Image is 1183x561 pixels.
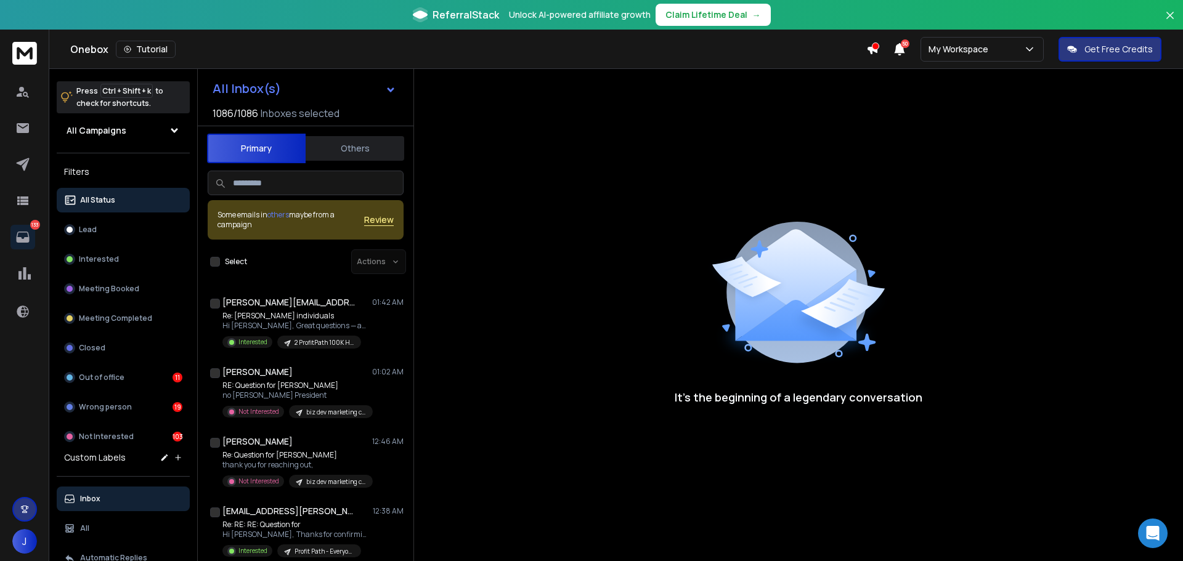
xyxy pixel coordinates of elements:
[173,432,182,442] div: 103
[10,225,35,249] a: 133
[80,195,115,205] p: All Status
[79,313,152,323] p: Meeting Completed
[57,424,190,449] button: Not Interested103
[79,402,132,412] p: Wrong person
[752,9,761,21] span: →
[203,76,406,101] button: All Inbox(s)
[222,296,358,309] h1: [PERSON_NAME][EMAIL_ADDRESS][DOMAIN_NAME]
[238,337,267,347] p: Interested
[306,135,404,162] button: Others
[373,506,404,516] p: 12:38 AM
[222,435,293,448] h1: [PERSON_NAME]
[295,547,354,556] p: Profit Path - Everyone - ICP Campaign
[213,106,258,121] span: 1086 / 1086
[57,365,190,390] button: Out of office11
[173,402,182,412] div: 19
[57,118,190,143] button: All Campaigns
[57,188,190,212] button: All Status
[79,343,105,353] p: Closed
[1138,519,1168,548] div: Open Intercom Messenger
[238,546,267,555] p: Interested
[57,486,190,511] button: Inbox
[372,437,404,446] p: 12:46 AM
[225,257,247,267] label: Select
[675,389,922,406] p: It’s the beginning of a legendary conversation
[173,373,182,382] div: 11
[76,85,163,110] p: Press to check for shortcuts.
[306,408,365,417] p: biz dev marketing cro cco head of sales ceo 11-10k emp | Profit Path - Everyone - ICP Campaign
[64,451,126,464] h3: Custom Labels
[67,124,126,137] h1: All Campaigns
[1084,43,1153,55] p: Get Free Credits
[222,366,293,378] h1: [PERSON_NAME]
[222,530,370,539] p: Hi [PERSON_NAME], Thanks for confirming! I’ve
[901,39,909,48] span: 50
[79,225,97,235] p: Lead
[217,210,364,230] div: Some emails in maybe from a campaign
[222,381,370,390] p: RE: Question for [PERSON_NAME]
[656,4,771,26] button: Claim Lifetime Deal→
[364,214,394,226] button: Review
[509,9,651,21] p: Unlock AI-powered affiliate growth
[295,338,354,347] p: 2 ProfitPath 100K HNW Individuals offer
[222,450,370,460] p: Re: Question for [PERSON_NAME]
[222,505,358,517] h1: [EMAIL_ADDRESS][PERSON_NAME][DOMAIN_NAME]
[213,83,281,95] h1: All Inbox(s)
[70,41,866,58] div: Onebox
[116,41,176,58] button: Tutorial
[238,477,279,486] p: Not Interested
[57,163,190,180] h3: Filters
[57,336,190,360] button: Closed
[261,106,339,121] h3: Inboxes selected
[372,297,404,307] p: 01:42 AM
[12,529,37,554] button: J
[372,367,404,377] p: 01:02 AM
[79,432,134,442] p: Not Interested
[267,209,289,220] span: others
[30,220,40,230] p: 133
[222,311,370,321] p: Re: [PERSON_NAME] individuals
[222,460,370,470] p: thank you for reaching out,
[57,395,190,419] button: Wrong person19
[57,516,190,541] button: All
[1162,7,1178,37] button: Close banner
[306,477,365,486] p: biz dev marketing cro cco head of sales ceo 11-10k emp | Profit Path - Everyone - ICP Campaign
[207,134,306,163] button: Primary
[79,373,124,382] p: Out of office
[79,284,139,294] p: Meeting Booked
[929,43,993,55] p: My Workspace
[222,321,370,331] p: Hi [PERSON_NAME], Great questions — and
[238,407,279,416] p: Not Interested
[1059,37,1161,62] button: Get Free Credits
[57,217,190,242] button: Lead
[222,390,370,400] p: no [PERSON_NAME] President
[57,306,190,331] button: Meeting Completed
[80,494,100,504] p: Inbox
[57,247,190,272] button: Interested
[79,254,119,264] p: Interested
[57,276,190,301] button: Meeting Booked
[100,84,153,98] span: Ctrl + Shift + k
[222,520,370,530] p: Re: RE: RE: Question for
[433,7,499,22] span: ReferralStack
[80,523,89,533] p: All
